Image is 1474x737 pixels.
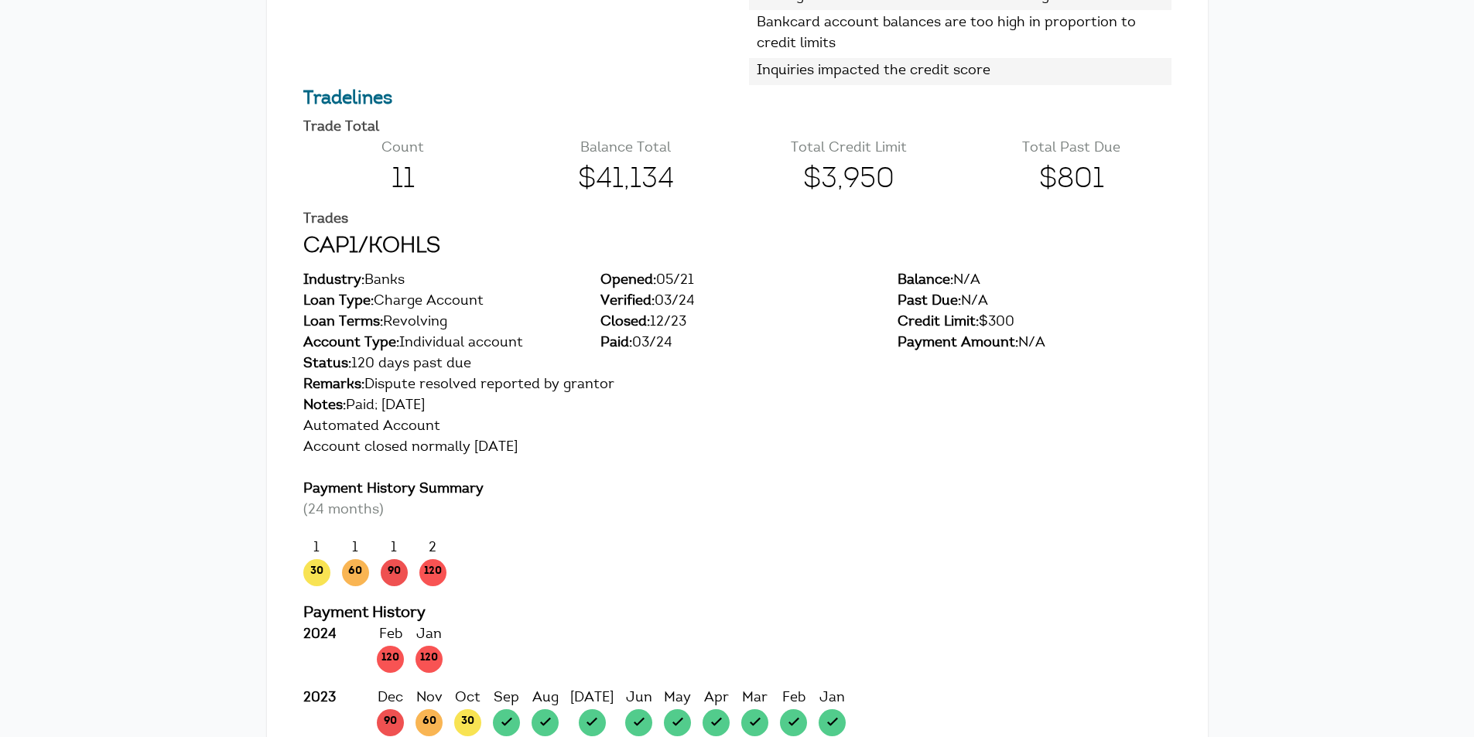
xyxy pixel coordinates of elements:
[303,138,503,159] p: Count
[749,138,949,159] p: Total Credit Limit
[526,159,726,201] span: $41,134
[454,709,481,736] span: 30
[749,10,1171,58] li: Bankcard account balances are too high in proportion to credit limits
[377,709,404,736] span: 90
[303,295,374,309] span: Loan Type:
[381,538,408,559] div: 1
[303,399,346,413] span: Notes:
[526,138,726,159] p: Balance Total
[303,271,577,292] div: Banks
[303,559,330,586] span: 30
[303,378,364,392] span: Remarks:
[303,396,1171,479] div: Paid; [DATE] Automated Account Account closed normally [DATE]
[600,336,632,350] span: Paid:
[972,159,1171,201] span: $801
[749,58,1171,85] li: Inquiries impacted the credit score
[303,628,337,642] strong: 2024
[664,688,691,709] div: May
[342,538,369,559] div: 1
[303,292,577,312] div: Charge Account
[532,688,559,709] div: Aug
[303,538,330,559] div: 1
[303,336,399,350] span: Account Type:
[454,688,481,709] div: Oct
[303,213,1171,227] h4: Trades
[303,333,577,354] div: Individual account
[303,85,1171,113] h3: Tradelines
[303,357,351,371] span: Status:
[303,159,503,201] span: 11
[303,483,484,496] span: Payment History Summary
[898,274,953,288] span: Balance:
[303,375,1171,396] div: Dispute resolved reported by grantor
[303,316,383,329] span: Loan Terms:
[419,559,446,586] span: 120
[303,354,1171,375] div: 120 days past due
[493,688,520,709] div: Sep
[303,312,577,333] div: Revolving
[898,312,1171,333] div: $300
[570,688,614,709] div: [DATE]
[377,688,404,709] div: Dec
[625,688,652,709] div: Jun
[377,646,404,673] span: 120
[898,271,1171,292] div: N/A
[303,121,1171,135] h4: Trade Total
[419,538,446,559] div: 2
[898,292,1171,312] div: N/A
[377,625,404,646] div: Feb
[898,333,1171,354] div: N/A
[416,688,443,709] div: Nov
[600,333,874,354] div: 03/24
[416,646,443,673] span: 120
[416,625,443,646] div: Jan
[703,688,730,709] div: Apr
[600,295,655,309] span: Verified:
[303,230,1171,263] h2: CAP1/KOHLS
[898,316,979,329] span: Credit Limit:
[749,159,949,201] span: $3,950
[819,688,846,709] div: Jan
[342,559,369,586] span: 60
[898,295,961,309] span: Past Due:
[600,316,650,329] span: Closed:
[303,500,1171,521] p: (24 months)
[303,606,426,621] span: Payment History
[972,138,1171,159] p: Total Past Due
[381,559,408,586] span: 90
[780,688,807,709] div: Feb
[303,274,364,288] span: Industry:
[600,274,656,288] span: Opened:
[303,691,336,705] strong: 2023
[416,709,443,736] span: 60
[898,336,1018,350] span: Payment Amount:
[600,292,874,312] div: 03/24
[600,312,874,333] div: 12/23
[741,688,768,709] div: Mar
[600,271,874,292] div: 05/21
